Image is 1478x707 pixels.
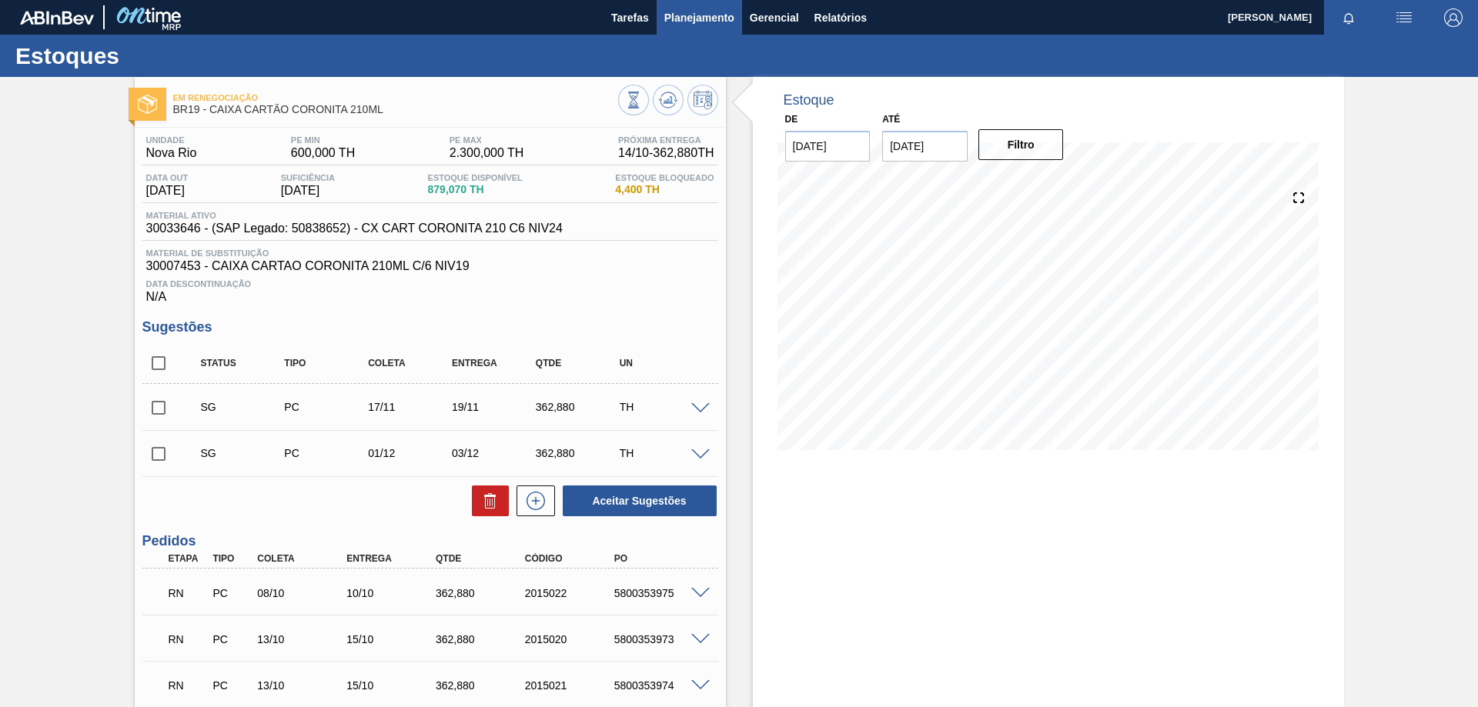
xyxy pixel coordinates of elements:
[209,553,255,564] div: Tipo
[509,485,555,516] div: Nova sugestão
[364,358,457,369] div: Coleta
[532,447,625,459] div: 362,880
[610,587,711,599] div: 5800353975
[521,679,621,692] div: 2015021
[1324,7,1373,28] button: Notificações
[142,273,718,304] div: N/A
[197,401,290,413] div: Sugestão Criada
[253,553,353,564] div: Coleta
[343,633,443,645] div: 15/10/2025
[209,633,255,645] div: Pedido de Compra
[138,95,157,114] img: Ícone
[169,679,207,692] p: RN
[978,129,1064,160] button: Filtro
[464,485,509,516] div: Excluir Sugestões
[146,211,563,220] span: Material ativo
[291,135,355,145] span: PE MIN
[616,401,709,413] div: TH
[432,553,532,564] div: Qtde
[146,146,197,160] span: Nova Rio
[450,135,524,145] span: PE MAX
[618,85,649,115] button: Visão Geral dos Estoques
[428,184,523,195] span: 879,070 TH
[364,447,457,459] div: 01/12/2025
[253,587,353,599] div: 08/10/2025
[785,131,871,162] input: dd/mm/yyyy
[532,358,625,369] div: Qtde
[253,633,353,645] div: 13/10/2025
[750,8,799,27] span: Gerencial
[165,669,211,702] div: Em Renegociação
[165,553,211,564] div: Etapa
[882,114,900,125] label: Até
[146,184,189,198] span: [DATE]
[20,11,94,25] img: TNhmsLtSVTkK8tSr43FrP2fwEKptu5GPRR3wAAAABJRU5ErkJggg==
[610,553,711,564] div: PO
[1444,8,1463,27] img: Logout
[146,259,714,273] span: 30007453 - CAIXA CARTAO CORONITA 210ML C/6 NIV19
[432,633,532,645] div: 362,880
[197,358,290,369] div: Status
[142,533,718,549] h3: Pedidos
[364,401,457,413] div: 17/11/2025
[555,484,718,518] div: Aceitar Sugestões
[281,173,335,182] span: Suficiência
[1395,8,1413,27] img: userActions
[146,173,189,182] span: Data out
[165,622,211,656] div: Em Renegociação
[448,358,541,369] div: Entrega
[343,679,443,692] div: 15/10/2025
[610,679,711,692] div: 5800353974
[281,184,335,198] span: [DATE]
[197,447,290,459] div: Sugestão Criada
[618,135,714,145] span: Próxima Entrega
[253,679,353,692] div: 13/10/2025
[146,279,714,288] span: Data Descontinuação
[169,587,207,599] p: RN
[615,184,714,195] span: 4,400 TH
[428,173,523,182] span: Estoque Disponível
[664,8,734,27] span: Planejamento
[521,553,621,564] div: Código
[882,131,968,162] input: dd/mm/yyyy
[785,114,798,125] label: De
[448,401,541,413] div: 19/11/2025
[784,92,834,108] div: Estoque
[532,401,625,413] div: 362,880
[611,8,649,27] span: Tarefas
[173,93,618,102] span: Em Renegociação
[165,576,211,610] div: Em Renegociação
[209,587,255,599] div: Pedido de Compra
[616,447,709,459] div: TH
[280,401,373,413] div: Pedido de Compra
[146,222,563,235] span: 30033646 - (SAP Legado: 50838652) - CX CART CORONITA 210 C6 NIV24
[563,485,717,516] button: Aceitar Sugestões
[687,85,718,115] button: Programar Estoque
[448,447,541,459] div: 03/12/2025
[343,587,443,599] div: 10/10/2025
[432,679,532,692] div: 362,880
[169,633,207,645] p: RN
[280,447,373,459] div: Pedido de Compra
[615,173,714,182] span: Estoque Bloqueado
[142,319,718,335] h3: Sugestões
[521,587,621,599] div: 2015022
[616,358,709,369] div: UN
[15,47,289,65] h1: Estoques
[146,135,197,145] span: Unidade
[610,633,711,645] div: 5800353973
[521,633,621,645] div: 2015020
[343,553,443,564] div: Entrega
[432,587,532,599] div: 362,880
[450,146,524,160] span: 2.300,000 TH
[814,8,867,27] span: Relatórios
[280,358,373,369] div: Tipo
[618,146,714,160] span: 14/10 - 362,880 TH
[653,85,684,115] button: Atualizar Gráfico
[173,104,618,115] span: BR19 - CAIXA CARTÃO CORONITA 210ML
[291,146,355,160] span: 600,000 TH
[146,248,714,258] span: Material de Substituição
[209,679,255,692] div: Pedido de Compra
